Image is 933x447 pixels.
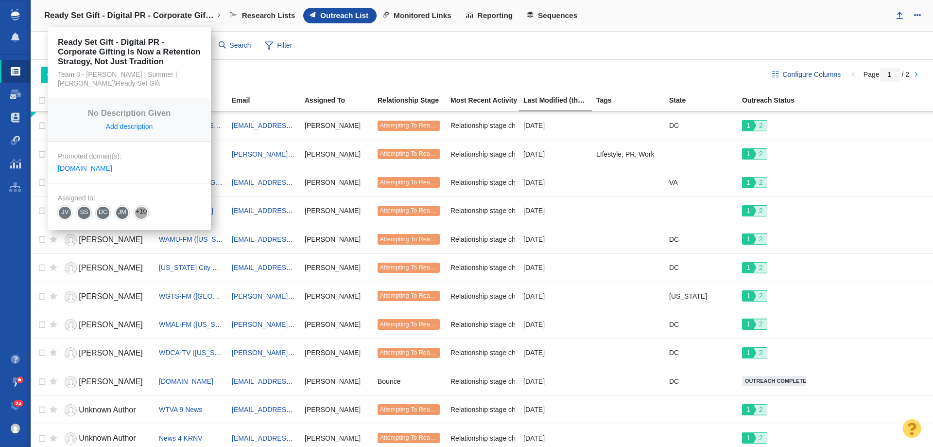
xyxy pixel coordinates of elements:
[373,367,446,395] td: Bounce
[58,164,112,172] a: [DOMAIN_NAME]
[782,70,841,80] span: Configure Columns
[450,206,641,215] span: Relationship stage changed to: Attempting To Reach, 1 Attempt
[380,292,454,299] span: Attempting To Reach (1 try)
[669,257,733,278] div: DC
[450,121,641,130] span: Relationship stage changed to: Attempting To Reach, 1 Attempt
[380,122,454,129] span: Attempting To Reach (1 try)
[380,434,454,441] span: Attempting To Reach (1 try)
[523,371,587,392] div: [DATE]
[373,253,446,282] td: Attempting To Reach (1 try)
[79,349,143,357] span: [PERSON_NAME]
[106,123,153,130] a: Add description
[79,406,136,414] span: Unknown Author
[450,320,641,329] span: Relationship stage changed to: Attempting To Reach, 1 Attempt
[669,286,733,306] div: [US_STATE]
[74,203,94,222] span: SS
[523,257,587,278] div: [DATE]
[380,264,454,271] span: Attempting To Reach (1 try)
[669,115,733,136] div: DC
[669,371,733,392] div: DC
[373,339,446,367] td: Attempting To Reach (1 try)
[79,292,143,301] span: [PERSON_NAME]
[55,203,75,222] span: JV
[62,402,150,419] a: Unknown Author
[232,122,347,129] a: [EMAIL_ADDRESS][DOMAIN_NAME]
[159,377,213,385] span: [DOMAIN_NAME]
[232,349,459,357] a: [PERSON_NAME][EMAIL_ADDRESS][PERSON_NAME][DOMAIN_NAME]
[159,406,202,413] span: WTVA 9 News
[523,115,587,136] div: [DATE]
[523,97,595,104] div: Date the Contact information in this project was last edited
[44,11,214,20] h4: Ready Set Gift - Digital PR - Corporate Gifting Is Now a Retention Strategy, Not Just Tradition
[232,150,403,158] a: [PERSON_NAME][EMAIL_ADDRESS][DOMAIN_NAME]
[450,235,641,244] span: Relationship stage changed to: Attempting To Reach, 1 Attempt
[58,152,201,161] div: Promoted domain(s):
[305,342,369,363] div: [PERSON_NAME]
[232,97,304,104] div: Email
[232,235,347,243] a: [EMAIL_ADDRESS][DOMAIN_NAME]
[523,286,587,306] div: [DATE]
[380,321,454,328] span: Attempting To Reach (1 try)
[232,434,347,442] a: [EMAIL_ADDRESS][DOMAIN_NAME]
[134,206,148,220] span: +10
[305,229,369,250] div: [PERSON_NAME]
[669,172,733,193] div: VA
[538,11,577,20] span: Sequences
[58,37,201,67] h4: Ready Set Gift - Digital PR - Corporate Gifting Is Now a Retention Strategy, Not Just Tradition
[159,321,311,328] a: WMAL-FM ([US_STATE], [GEOGRAPHIC_DATA])
[305,257,369,278] div: [PERSON_NAME]
[767,67,847,83] button: Configure Columns
[373,140,446,168] td: Attempting To Reach (1 try)
[305,172,369,193] div: [PERSON_NAME]
[79,434,136,442] span: Unknown Author
[62,317,150,334] a: [PERSON_NAME]
[159,264,230,271] span: [US_STATE] City Paper
[232,207,347,215] a: [EMAIL_ADDRESS][DOMAIN_NAME]
[669,314,733,335] div: DC
[62,430,150,447] a: Unknown Author
[232,321,459,328] a: [PERSON_NAME][EMAIL_ADDRESS][PERSON_NAME][DOMAIN_NAME]
[232,292,403,300] a: [PERSON_NAME][EMAIL_ADDRESS][DOMAIN_NAME]
[62,232,150,249] a: [PERSON_NAME]
[373,310,446,339] td: Attempting To Reach (1 try)
[450,292,641,301] span: Relationship stage changed to: Attempting To Reach, 1 Attempt
[373,197,446,225] td: Attempting To Reach (1 try)
[378,97,449,104] div: Relationship Stage
[378,97,449,105] a: Relationship Stage
[380,179,454,186] span: Attempting To Reach (1 try)
[224,8,303,23] a: Research Lists
[596,97,668,104] div: Tags
[521,8,586,23] a: Sequences
[92,203,113,222] span: DC
[450,434,641,443] span: Relationship stage changed to: Attempting To Reach, 1 Attempt
[62,288,150,305] a: [PERSON_NAME]
[523,342,587,363] div: [DATE]
[460,8,521,23] a: Reporting
[523,399,587,420] div: [DATE]
[380,150,454,157] span: Attempting To Reach (1 try)
[159,434,202,442] a: News 4 KRNV
[377,8,460,23] a: Monitored Links
[305,371,369,392] div: [PERSON_NAME]
[159,349,310,357] a: WDCA-TV ([US_STATE], [GEOGRAPHIC_DATA])
[79,321,143,329] span: [PERSON_NAME]
[305,143,369,164] div: [PERSON_NAME]
[79,264,143,272] span: [PERSON_NAME]
[159,235,308,243] span: WAMU-FM ([US_STATE][GEOGRAPHIC_DATA])
[380,236,454,243] span: Attempting To Reach (1 try)
[373,225,446,253] td: Attempting To Reach (1 try)
[523,97,595,105] a: Last Modified (this project)
[232,406,347,413] a: [EMAIL_ADDRESS][DOMAIN_NAME]
[305,200,369,221] div: [PERSON_NAME]
[380,207,454,214] span: Attempting To Reach (1 try)
[232,377,347,385] a: [EMAIL_ADDRESS][DOMAIN_NAME]
[373,282,446,310] td: Attempting To Reach (1 try)
[305,314,369,335] div: [PERSON_NAME]
[112,203,132,222] span: JM
[79,235,143,244] span: [PERSON_NAME]
[523,172,587,193] div: [DATE]
[320,11,368,20] span: Outreach List
[450,178,641,187] span: Relationship stage changed to: Attempting To Reach, 1 Attempt
[523,229,587,250] div: [DATE]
